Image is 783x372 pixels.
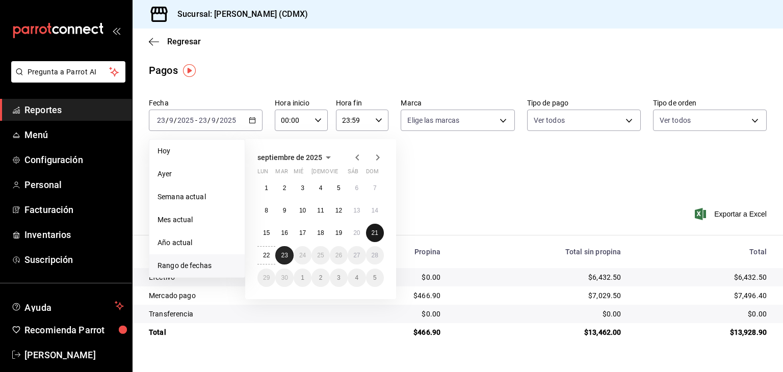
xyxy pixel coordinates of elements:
[330,179,348,197] button: 5 de septiembre de 2025
[366,168,379,179] abbr: domingo
[372,229,378,236] abbr: 21 de septiembre de 2025
[263,229,270,236] abbr: 15 de septiembre de 2025
[216,116,219,124] span: /
[373,274,377,281] abbr: 5 de octubre de 2025
[457,327,621,337] div: $13,462.00
[660,115,691,125] span: Ver todos
[149,63,178,78] div: Pagos
[366,269,384,287] button: 5 de octubre de 2025
[637,272,767,282] div: $6,432.50
[257,168,268,179] abbr: lunes
[301,184,304,192] abbr: 3 de septiembre de 2025
[24,153,124,167] span: Configuración
[24,203,124,217] span: Facturación
[24,103,124,117] span: Reportes
[219,116,237,124] input: ----
[311,201,329,220] button: 11 de septiembre de 2025
[348,246,366,264] button: 27 de septiembre de 2025
[24,348,124,362] span: [PERSON_NAME]
[299,252,306,259] abbr: 24 de septiembre de 2025
[283,207,286,214] abbr: 9 de septiembre de 2025
[330,201,348,220] button: 12 de septiembre de 2025
[330,224,348,242] button: 19 de septiembre de 2025
[158,146,237,156] span: Hoy
[348,168,358,179] abbr: sábado
[294,168,303,179] abbr: miércoles
[275,99,328,107] label: Hora inicio
[637,290,767,301] div: $7,496.40
[257,269,275,287] button: 29 de septiembre de 2025
[311,246,329,264] button: 25 de septiembre de 2025
[169,116,174,124] input: --
[311,224,329,242] button: 18 de septiembre de 2025
[697,208,767,220] button: Exportar a Excel
[355,274,358,281] abbr: 4 de octubre de 2025
[275,168,288,179] abbr: martes
[407,115,459,125] span: Elige las marcas
[257,224,275,242] button: 15 de septiembre de 2025
[257,246,275,264] button: 22 de septiembre de 2025
[319,274,323,281] abbr: 2 de octubre de 2025
[294,246,311,264] button: 24 de septiembre de 2025
[366,201,384,220] button: 14 de septiembre de 2025
[294,224,311,242] button: 17 de septiembre de 2025
[348,269,366,287] button: 4 de octubre de 2025
[348,309,440,319] div: $0.00
[24,323,124,337] span: Recomienda Parrot
[11,61,125,83] button: Pregunta a Parrot AI
[457,309,621,319] div: $0.00
[158,237,237,248] span: Año actual
[366,179,384,197] button: 7 de septiembre de 2025
[24,178,124,192] span: Personal
[653,99,767,107] label: Tipo de orden
[263,274,270,281] abbr: 29 de septiembre de 2025
[177,116,194,124] input: ----
[637,309,767,319] div: $0.00
[353,252,360,259] abbr: 27 de septiembre de 2025
[265,207,268,214] abbr: 8 de septiembre de 2025
[158,215,237,225] span: Mes actual
[207,116,211,124] span: /
[317,207,324,214] abbr: 11 de septiembre de 2025
[149,290,332,301] div: Mercado pago
[281,252,288,259] abbr: 23 de septiembre de 2025
[366,246,384,264] button: 28 de septiembre de 2025
[275,224,293,242] button: 16 de septiembre de 2025
[183,64,196,77] button: Tooltip marker
[366,224,384,242] button: 21 de septiembre de 2025
[149,37,201,46] button: Regresar
[275,269,293,287] button: 30 de septiembre de 2025
[372,207,378,214] abbr: 14 de septiembre de 2025
[355,184,358,192] abbr: 6 de septiembre de 2025
[311,179,329,197] button: 4 de septiembre de 2025
[457,248,621,256] div: Total sin propina
[112,26,120,35] button: open_drawer_menu
[195,116,197,124] span: -
[257,179,275,197] button: 1 de septiembre de 2025
[337,184,341,192] abbr: 5 de septiembre de 2025
[263,252,270,259] abbr: 22 de septiembre de 2025
[372,252,378,259] abbr: 28 de septiembre de 2025
[457,272,621,282] div: $6,432.50
[265,184,268,192] abbr: 1 de septiembre de 2025
[299,229,306,236] abbr: 17 de septiembre de 2025
[275,201,293,220] button: 9 de septiembre de 2025
[7,74,125,85] a: Pregunta a Parrot AI
[294,201,311,220] button: 10 de septiembre de 2025
[348,179,366,197] button: 6 de septiembre de 2025
[174,116,177,124] span: /
[281,229,288,236] abbr: 16 de septiembre de 2025
[158,260,237,271] span: Rango de fechas
[317,229,324,236] abbr: 18 de septiembre de 2025
[301,274,304,281] abbr: 1 de octubre de 2025
[330,269,348,287] button: 3 de octubre de 2025
[335,207,342,214] abbr: 12 de septiembre de 2025
[294,269,311,287] button: 1 de octubre de 2025
[527,99,641,107] label: Tipo de pago
[637,248,767,256] div: Total
[24,128,124,142] span: Menú
[158,169,237,179] span: Ayer
[457,290,621,301] div: $7,029.50
[275,179,293,197] button: 2 de septiembre de 2025
[335,229,342,236] abbr: 19 de septiembre de 2025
